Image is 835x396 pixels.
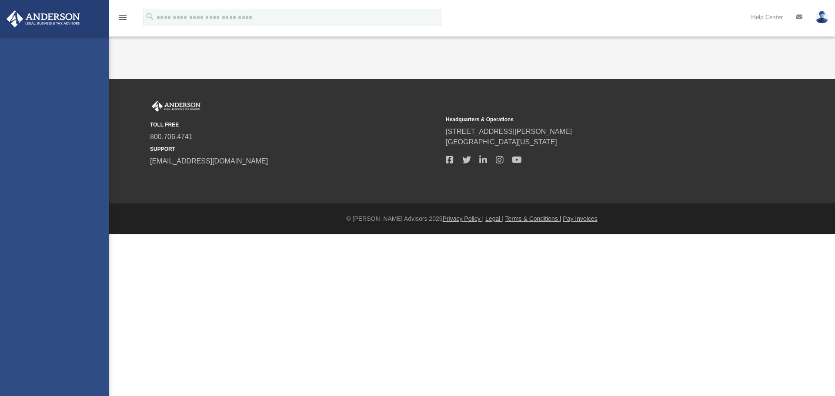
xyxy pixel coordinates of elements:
a: Privacy Policy | [443,215,484,222]
img: User Pic [815,11,828,23]
a: [EMAIL_ADDRESS][DOMAIN_NAME] [150,157,268,165]
a: Legal | [485,215,504,222]
a: Pay Invoices [563,215,597,222]
div: © [PERSON_NAME] Advisors 2025 [109,214,835,223]
small: SUPPORT [150,145,440,153]
img: Anderson Advisors Platinum Portal [150,101,202,112]
small: Headquarters & Operations [446,116,735,123]
i: search [145,12,155,21]
small: TOLL FREE [150,121,440,129]
a: Terms & Conditions | [505,215,561,222]
a: 800.706.4741 [150,133,193,140]
a: [STREET_ADDRESS][PERSON_NAME] [446,128,572,135]
img: Anderson Advisors Platinum Portal [4,10,83,27]
a: menu [117,17,128,23]
a: [GEOGRAPHIC_DATA][US_STATE] [446,138,557,146]
i: menu [117,12,128,23]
